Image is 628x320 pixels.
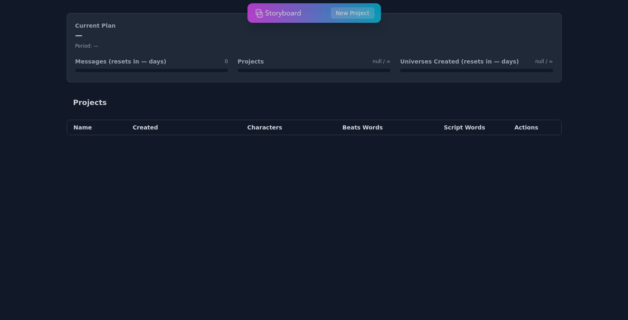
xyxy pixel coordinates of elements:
span: 0 [225,58,228,65]
h3: Current Plan [75,22,553,30]
th: Script Words [389,120,492,135]
th: Beats Words [289,120,389,135]
th: Characters [199,120,289,135]
th: Created [126,120,199,135]
span: null / ∞ [535,58,553,65]
span: null / ∞ [373,58,391,65]
button: New Project [331,7,374,19]
img: storyboard [255,5,301,21]
h4: Messages (resets in — days) [75,57,166,66]
th: Name [67,120,126,135]
h2: Projects [73,97,107,108]
h4: Projects [238,57,264,66]
h4: Universes Created (resets in — days) [400,57,519,66]
p: — [75,30,553,41]
th: Actions [492,120,561,135]
p: Period: — [75,43,553,49]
